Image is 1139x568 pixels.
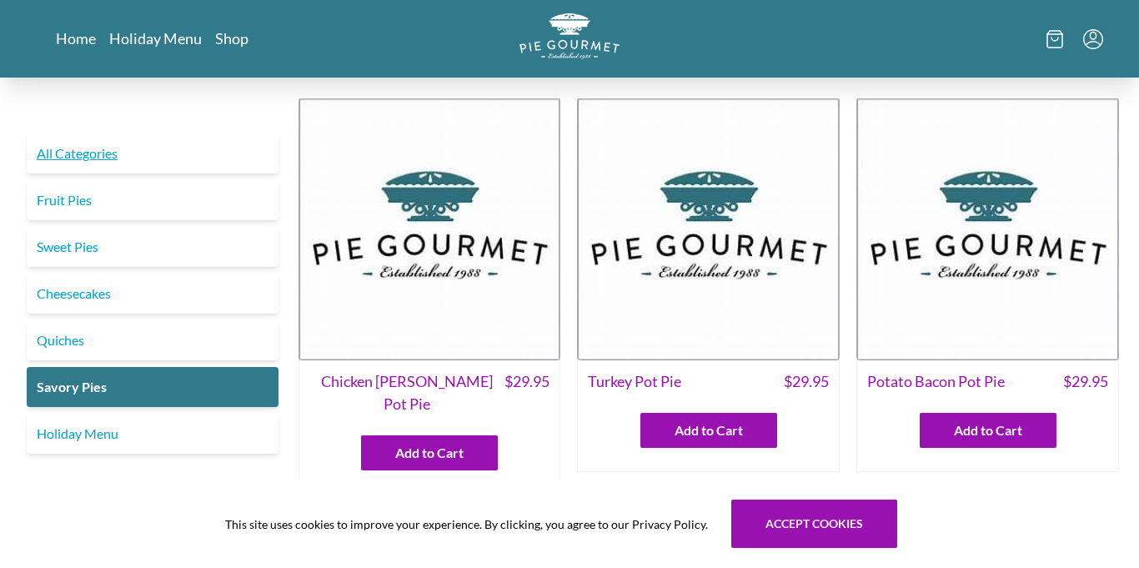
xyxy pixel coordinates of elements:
[588,370,681,393] span: Turkey Pot Pie
[27,227,278,267] a: Sweet Pies
[519,13,620,64] a: Logo
[920,413,1056,448] button: Add to Cart
[27,274,278,314] a: Cheesecakes
[784,370,829,393] span: $ 29.95
[225,515,708,533] span: This site uses cookies to improve your experience. By clicking, you agree to our Privacy Policy.
[27,414,278,454] a: Holiday Menu
[731,500,897,548] button: Accept cookies
[954,420,1022,440] span: Add to Cart
[27,320,278,360] a: Quiches
[395,443,464,463] span: Add to Cart
[577,98,840,360] img: Turkey Pot Pie
[504,370,549,415] span: $ 29.95
[361,435,498,470] button: Add to Cart
[519,13,620,59] img: logo
[27,133,278,173] a: All Categories
[109,28,202,48] a: Holiday Menu
[867,370,1005,393] span: Potato Bacon Pot Pie
[1063,370,1108,393] span: $ 29.95
[640,413,777,448] button: Add to Cart
[1083,29,1103,49] button: Menu
[27,367,278,407] a: Savory Pies
[27,180,278,220] a: Fruit Pies
[215,28,248,48] a: Shop
[309,370,505,415] span: Chicken [PERSON_NAME] Pot Pie
[856,98,1119,360] img: Potato Bacon Pot Pie
[56,28,96,48] a: Home
[675,420,743,440] span: Add to Cart
[299,98,561,360] img: Chicken Curry Pot Pie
